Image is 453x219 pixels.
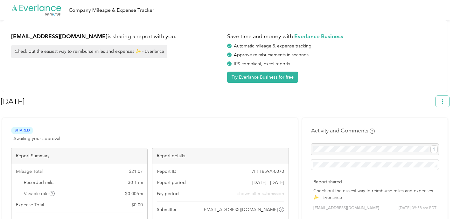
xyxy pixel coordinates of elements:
[203,206,278,213] span: [EMAIL_ADDRESS][DOMAIN_NAME]
[311,127,375,135] h4: Activity and Comments
[227,32,439,40] h1: Save time and money with
[16,168,43,175] span: Mileage Total
[313,205,379,211] span: [EMAIL_ADDRESS][DOMAIN_NAME]
[128,179,143,186] span: 30.1 mi
[237,190,284,197] span: shown after submission
[157,190,179,197] span: Pay period
[16,201,44,208] span: Expense Total
[152,148,288,164] div: Report details
[234,61,290,67] span: IRS compliant, excel reports
[399,205,436,211] span: [DATE] 09:58 am PDT
[227,72,298,83] button: Try Everlance Business for free
[13,135,60,142] span: Awaiting your approval
[69,6,154,14] div: Company Mileage & Expense Tracker
[157,206,177,213] span: Submitter
[11,32,223,40] h1: is sharing a report with you.
[234,52,309,58] span: Approve reimbursements in seconds
[313,179,436,185] p: Report shared
[24,190,55,197] span: Variable rate
[234,43,311,49] span: Automatic mileage & expense tracking
[11,45,167,58] div: Check out the easiest way to reimburse miles and expenses ✨ - Everlance
[24,179,55,186] span: Recorded miles
[294,33,343,39] strong: Everlance Business
[125,190,143,197] span: $ 0.00 / mi
[1,94,431,109] h1: Oct 2025
[157,179,186,186] span: Report period
[11,33,108,39] strong: [EMAIL_ADDRESS][DOMAIN_NAME]
[252,179,284,186] span: [DATE] - [DATE]
[313,187,436,201] p: Check out the easiest way to reimburse miles and expenses ✨ - Everlance
[129,168,143,175] span: $ 21.07
[157,168,177,175] span: Report ID
[131,201,143,208] span: $ 0.00
[252,168,284,175] span: 7FF1859A-0070
[11,148,147,164] div: Report Summary
[11,127,33,134] span: Shared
